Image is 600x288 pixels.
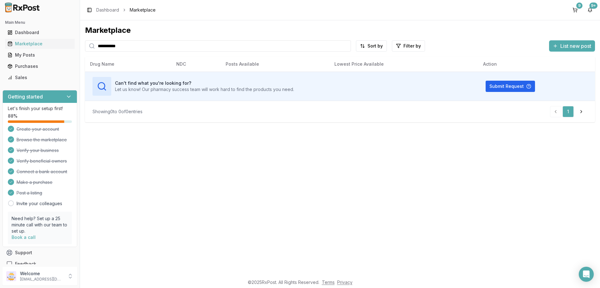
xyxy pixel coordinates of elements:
[6,271,16,281] img: User avatar
[5,27,75,38] a: Dashboard
[8,93,43,100] h3: Getting started
[2,247,77,258] button: Support
[20,270,63,277] p: Welcome
[20,277,63,282] p: [EMAIL_ADDRESS][DOMAIN_NAME]
[550,106,587,117] nav: pagination
[562,106,574,117] a: 1
[5,38,75,49] a: Marketplace
[367,43,383,49] span: Sort by
[7,41,72,47] div: Marketplace
[17,137,67,143] span: Browse the marketplace
[221,57,329,72] th: Posts Available
[576,3,582,9] div: 9
[92,109,142,115] div: Showing 0 to 0 of 0 entries
[17,179,52,185] span: Make a purchase
[17,147,59,154] span: Verify your business
[96,7,156,13] nav: breadcrumb
[7,63,72,69] div: Purchases
[7,52,72,58] div: My Posts
[5,20,75,25] h2: Main Menu
[570,5,580,15] button: 9
[2,73,77,83] button: Sales
[12,215,68,234] p: Need help? Set up a 25 minute call with our team to set up.
[560,42,591,50] span: List new post
[2,3,42,13] img: RxPost Logo
[579,267,594,282] div: Open Intercom Messenger
[17,200,62,207] a: Invite your colleagues
[17,126,59,132] span: Create your account
[8,113,17,119] span: 88 %
[171,57,221,72] th: NDC
[2,39,77,49] button: Marketplace
[2,258,77,270] button: Feedback
[115,86,294,93] p: Let us know! Our pharmacy success team will work hard to find the products you need.
[85,57,171,72] th: Drug Name
[2,28,77,38] button: Dashboard
[5,49,75,61] a: My Posts
[337,280,352,285] a: Privacy
[12,235,36,240] a: Book a call
[15,261,36,267] span: Feedback
[478,57,595,72] th: Action
[96,7,119,13] a: Dashboard
[8,105,72,112] p: Let's finish your setup first!
[549,43,595,50] a: List new post
[130,7,156,13] span: Marketplace
[403,43,421,49] span: Filter by
[575,106,587,117] a: Go to next page
[17,190,42,196] span: Post a listing
[486,81,535,92] button: Submit Request
[392,40,425,52] button: Filter by
[5,61,75,72] a: Purchases
[85,25,595,35] div: Marketplace
[2,61,77,71] button: Purchases
[5,72,75,83] a: Sales
[329,57,478,72] th: Lowest Price Available
[7,74,72,81] div: Sales
[17,158,67,164] span: Verify beneficial owners
[589,3,597,9] div: 9+
[115,80,294,86] h3: Can't find what you're looking for?
[549,40,595,52] button: List new post
[356,40,387,52] button: Sort by
[585,5,595,15] button: 9+
[17,169,67,175] span: Connect a bank account
[2,50,77,60] button: My Posts
[322,280,335,285] a: Terms
[7,29,72,36] div: Dashboard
